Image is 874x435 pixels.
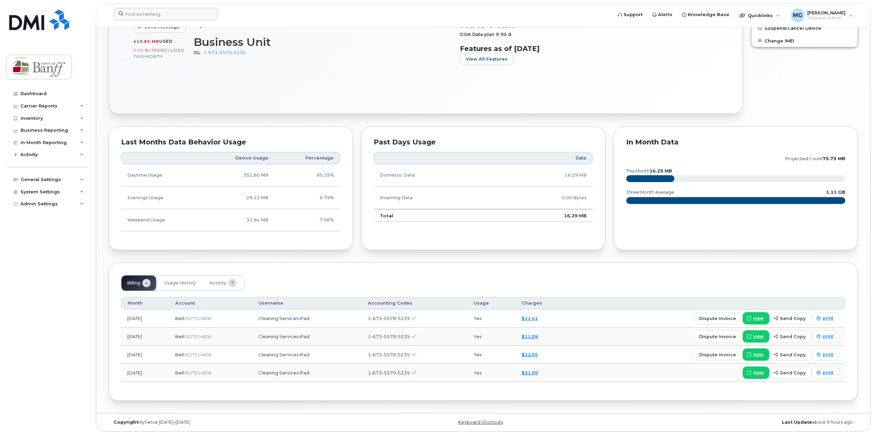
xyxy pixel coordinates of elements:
[169,297,253,309] th: Account
[114,8,218,20] input: Find something...
[466,56,507,62] span: View All Features
[522,352,538,357] a: $12.05
[812,330,839,343] a: print
[121,297,169,309] th: Month
[184,352,211,357] span: 0527514808
[368,370,410,375] span: 1-673-5570-5235
[228,279,236,287] span: 7
[613,8,647,22] a: Support
[108,420,358,425] div: MyServe [DATE]–[DATE]
[693,312,742,324] button: dispute invoice
[374,139,593,146] div: Past Days Usage
[780,351,806,358] span: send copy
[175,334,184,339] span: Bell
[699,333,736,340] span: dispute invoice
[780,370,806,376] span: send copy
[769,330,811,343] button: send copy
[121,187,340,209] tr: Weekdays from 6:00pm to 8:00am
[194,50,204,55] span: GL
[650,168,672,174] tspan: 16.29 MB
[368,334,410,339] span: 1-673-5570-5235
[374,209,497,222] td: Total
[121,309,169,328] td: [DATE]
[368,316,410,321] span: 1-673-5570-5235
[374,164,497,187] td: Domestic Data
[274,209,340,231] td: 7.96%
[812,367,839,379] a: print
[209,280,226,286] span: Activity
[769,367,811,379] button: send copy
[194,36,452,48] h3: Business Unit
[133,48,184,59] span: included this month
[793,11,802,20] span: MG
[460,32,515,37] span: GOA Data plan 9 30 d
[252,364,362,382] td: Cleaning Services iPad
[458,420,503,425] a: Keyboard Shortcuts
[497,152,593,164] th: Data
[133,39,159,44] span: 413.85 MB
[823,351,833,358] span: print
[467,364,515,382] td: Yes
[626,139,845,146] div: In Month Data
[467,346,515,364] td: Yes
[658,11,672,18] span: Alerts
[202,164,274,187] td: 352.80 MB
[699,315,736,322] span: dispute invoice
[121,346,169,364] td: [DATE]
[608,420,858,425] div: about 9 hours ago
[159,39,173,44] span: used
[699,351,736,358] span: dispute invoice
[751,35,858,47] button: Change IMEI
[274,164,340,187] td: 85.25%
[626,168,672,174] text: this month
[252,309,362,328] td: Cleaning Services iPad
[522,316,538,321] a: $11.41
[467,309,515,328] td: Yes
[202,209,274,231] td: 32.94 MB
[252,328,362,346] td: Cleaning Services iPad
[753,333,763,340] span: view
[823,370,833,376] span: print
[133,48,159,53] span: 0.00 Bytes
[743,330,769,343] a: view
[121,209,202,231] td: Weekend Usage
[252,346,362,364] td: Cleaning Services iPad
[522,370,538,375] a: $21.09
[121,164,202,187] td: Daytime Usage
[743,312,769,324] a: view
[769,348,811,361] button: send copy
[743,348,769,361] a: view
[735,9,785,22] div: Quicklinks
[121,139,340,146] div: Last Months Data Behavior Usage
[274,152,340,164] th: Percentage
[624,11,643,18] span: Support
[184,316,211,321] span: 0527514808
[121,209,340,231] tr: Friday from 6:00pm to Monday 8:00am
[823,333,833,340] span: print
[175,370,184,375] span: Bell
[823,156,845,161] tspan: 75.73 MB
[175,316,184,321] span: Bell
[626,190,674,195] text: three month average
[823,315,833,321] span: print
[826,190,845,195] text: 1.11 GB
[693,348,742,361] button: dispute invoice
[812,312,839,324] a: print
[743,367,769,379] a: view
[497,164,593,187] td: 16.29 MB
[121,364,169,382] td: [DATE]
[780,315,806,322] span: send copy
[467,328,515,346] td: Yes
[368,352,410,357] span: 1-673-5570-5235
[497,187,593,209] td: 0.00 Bytes
[753,351,763,358] span: view
[812,348,839,361] a: print
[121,187,202,209] td: Evenings Usage
[164,280,196,286] span: Usage History
[460,44,718,53] h3: Features as of [DATE]
[467,297,515,309] th: Usage
[121,328,169,346] td: [DATE]
[807,10,846,15] span: [PERSON_NAME]
[782,420,812,425] strong: Last Update
[362,297,467,309] th: Accounting Codes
